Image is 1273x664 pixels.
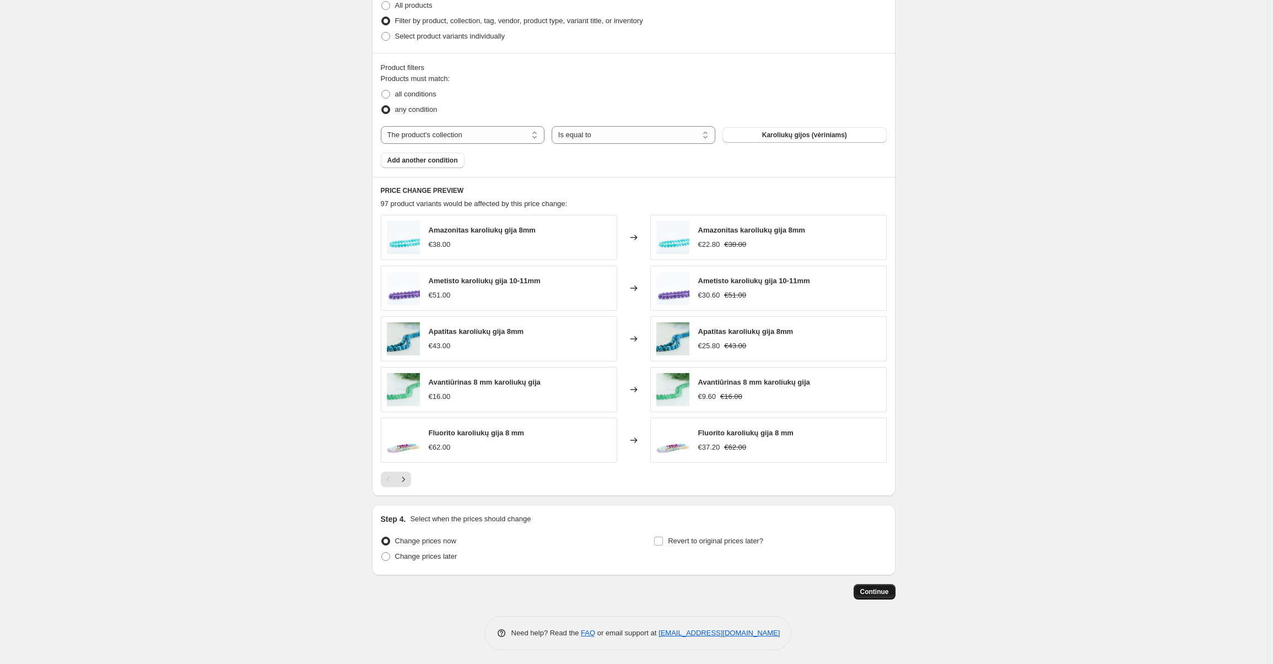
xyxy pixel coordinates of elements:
[698,239,720,250] div: €22.80
[429,429,524,437] span: Fluorito karoliukų gija 8 mm
[720,391,742,402] strike: €16.00
[511,629,581,637] span: Need help? Read the
[395,552,457,560] span: Change prices later
[659,629,780,637] a: [EMAIL_ADDRESS][DOMAIN_NAME]
[656,221,689,254] img: Amazonitas_karoliuku_gija_8mm_80x.jpg
[381,472,411,487] nav: Pagination
[396,472,411,487] button: Next
[429,290,451,301] div: €51.00
[387,424,420,457] img: Fluorito_karoliuku_gija_8_mm_2_80x.jpg
[698,341,720,352] div: €25.80
[656,272,689,305] img: Ametistas_karoliuku_gija_10-11mm_80x.jpg
[698,391,716,402] div: €9.60
[395,90,436,98] span: all conditions
[724,442,746,453] strike: €62.00
[860,587,889,596] span: Continue
[395,537,456,545] span: Change prices now
[656,322,689,355] img: Apatito-karoliukai-verimui-holydragonfly_2_80x.jpg
[595,629,659,637] span: or email support at
[395,105,438,114] span: any condition
[581,629,595,637] a: FAQ
[387,156,458,165] span: Add another condition
[387,373,420,406] img: Avantiurino-karoliukai-verimui-holydragonfly_2_80x.jpg
[668,537,763,545] span: Revert to original prices later?
[429,378,541,386] span: Avantiūrinas 8 mm karoliukų gija
[429,442,451,453] div: €62.00
[395,17,643,25] span: Filter by product, collection, tag, vendor, product type, variant title, or inventory
[762,131,847,139] span: Karoliukų gijos (vėriniams)
[724,341,746,352] strike: €43.00
[381,199,568,208] span: 97 product variants would be affected by this price change:
[429,327,524,336] span: Apatitas karoliukų gija 8mm
[429,239,451,250] div: €38.00
[381,514,406,525] h2: Step 4.
[854,584,896,600] button: Continue
[387,221,420,254] img: Amazonitas_karoliuku_gija_8mm_80x.jpg
[722,127,886,143] button: Karoliukų gijos (vėriniams)
[381,74,450,83] span: Products must match:
[698,429,794,437] span: Fluorito karoliukų gija 8 mm
[698,327,794,336] span: Apatitas karoliukų gija 8mm
[698,442,720,453] div: €37.20
[381,153,465,168] button: Add another condition
[698,226,805,234] span: Amazonitas karoliukų gija 8mm
[656,424,689,457] img: Fluorito_karoliuku_gija_8_mm_2_80x.jpg
[724,239,746,250] strike: €38.00
[410,514,531,525] p: Select when the prices should change
[429,391,451,402] div: €16.00
[381,186,887,195] h6: PRICE CHANGE PREVIEW
[387,322,420,355] img: Apatito-karoliukai-verimui-holydragonfly_2_80x.jpg
[395,32,505,40] span: Select product variants individually
[656,373,689,406] img: Avantiurino-karoliukai-verimui-holydragonfly_2_80x.jpg
[698,378,810,386] span: Avantiūrinas 8 mm karoliukų gija
[387,272,420,305] img: Ametistas_karoliuku_gija_10-11mm_80x.jpg
[724,290,746,301] strike: €51.00
[395,1,433,9] span: All products
[698,277,810,285] span: Ametisto karoliukų gija 10-11mm
[429,226,536,234] span: Amazonitas karoliukų gija 8mm
[429,277,541,285] span: Ametisto karoliukų gija 10-11mm
[429,341,451,352] div: €43.00
[381,62,887,73] div: Product filters
[698,290,720,301] div: €30.60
